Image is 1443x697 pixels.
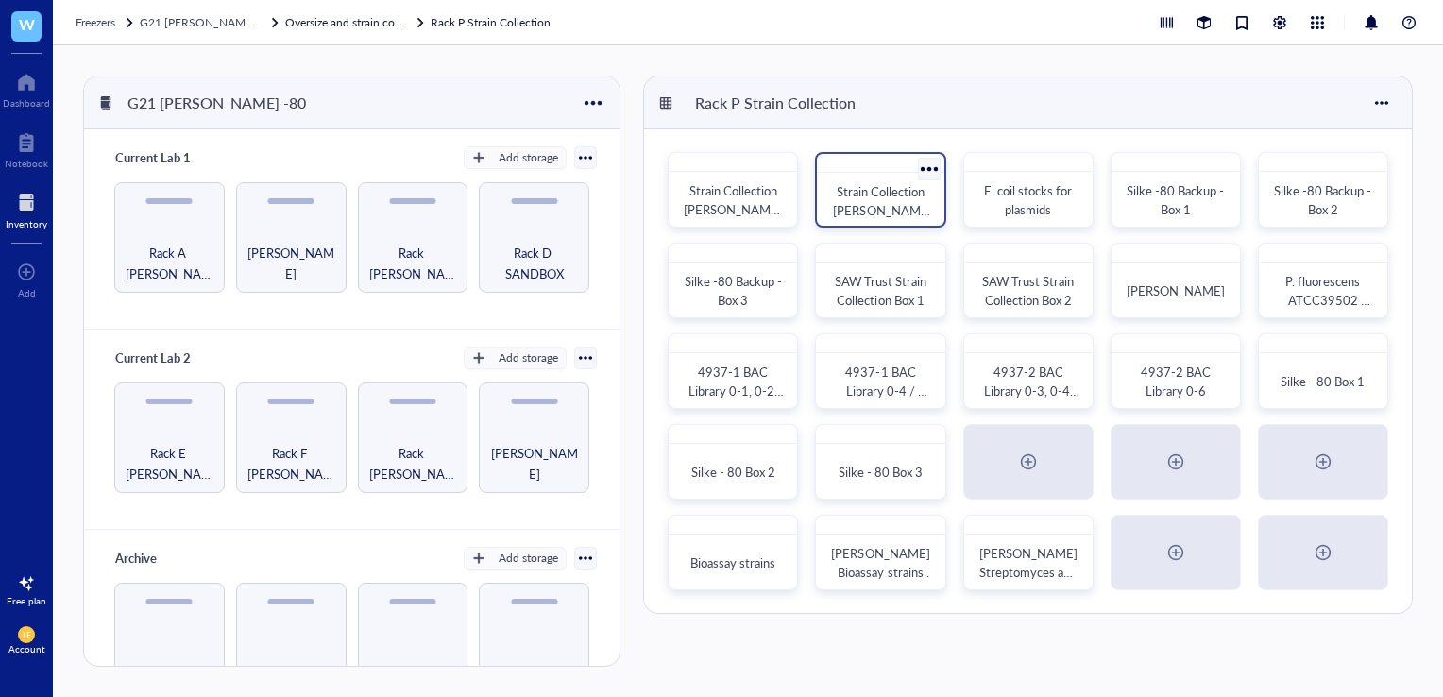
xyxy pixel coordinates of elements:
[8,643,45,654] div: Account
[18,287,36,298] div: Add
[487,443,581,484] span: [PERSON_NAME]
[464,146,567,169] button: Add storage
[3,97,50,109] div: Dashboard
[835,272,929,309] span: SAW Trust Strain Collection Box 1
[123,243,216,284] span: Rack A [PERSON_NAME]
[22,630,31,640] span: LF
[499,550,558,567] div: Add storage
[1274,181,1374,218] span: Silke -80 Backup - Box 2
[76,14,115,30] span: Freezers
[831,544,935,600] span: [PERSON_NAME] Bioassay strains (personal stocks)
[464,547,567,569] button: Add storage
[126,664,212,685] span: Rack I Archive 1
[285,13,554,32] a: Oversize and strain collectionRack P Strain Collection
[464,347,567,369] button: Add storage
[1127,281,1225,299] span: [PERSON_NAME]
[982,272,1077,309] span: SAW Trust Strain Collection Box 2
[489,664,579,685] span: Rack L Archive 4
[366,664,458,685] span: Rack K Archive 3
[839,463,923,481] span: Silke - 80 Box 3
[76,13,136,32] a: Freezers
[1141,363,1214,399] span: 4937-2 BAC Library 0-6
[1127,181,1227,218] span: Silke -80 Backup - Box 1
[690,553,775,571] span: Bioassay strains
[119,87,314,119] div: G21 [PERSON_NAME] -80
[366,243,460,284] span: Rack [PERSON_NAME]
[6,188,47,229] a: Inventory
[140,14,276,30] span: G21 [PERSON_NAME] -80
[123,443,216,484] span: Rack E [PERSON_NAME]
[499,349,558,366] div: Add storage
[107,545,220,571] div: Archive
[245,243,338,284] span: [PERSON_NAME]
[684,181,785,237] span: Strain Collection [PERSON_NAME] Box 1
[838,363,927,437] span: 4937-1 BAC Library 0-4 / 4937-2 BAC Library 0-1, 0-2
[246,664,335,685] span: Rack J Archive 2
[487,243,581,284] span: Rack D SANDBOX
[19,12,35,36] span: W
[107,345,220,371] div: Current Lab 2
[366,443,460,484] span: Rack [PERSON_NAME]
[1281,372,1365,390] span: Silke - 80 Box 1
[499,149,558,166] div: Add storage
[5,127,48,169] a: Notebook
[1280,272,1370,328] span: P. fluorescens ATCC39502 -80°C stock box
[140,13,281,32] a: G21 [PERSON_NAME] -80
[687,87,864,119] div: Rack P Strain Collection
[688,363,784,418] span: 4937-1 BAC Library 0-1, 0-2, 0-3
[3,67,50,109] a: Dashboard
[685,272,785,309] span: Silke -80 Backup - Box 3
[984,181,1075,218] span: E. coil stocks for plasmids
[691,463,775,481] span: Silke - 80 Box 2
[6,218,47,229] div: Inventory
[979,544,1080,600] span: [PERSON_NAME] Streptomyces and other stocks
[7,595,46,606] div: Free plan
[107,144,220,171] div: Current Lab 1
[245,443,338,484] span: Rack F [PERSON_NAME]
[984,363,1079,418] span: 4937-2 BAC Library 0-3, 0-4, 0-5
[5,158,48,169] div: Notebook
[833,182,929,238] span: Strain Collection [PERSON_NAME] Box 2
